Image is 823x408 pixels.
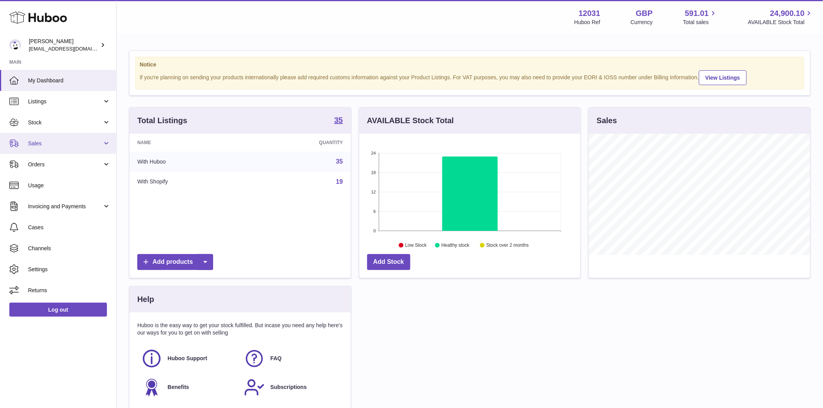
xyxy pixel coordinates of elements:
[140,61,800,68] strong: Notice
[244,377,339,398] a: Subscriptions
[371,151,376,155] text: 24
[28,203,102,210] span: Invoicing and Payments
[137,254,213,270] a: Add products
[168,384,189,391] span: Benefits
[683,8,718,26] a: 591.01 Total sales
[371,170,376,175] text: 18
[130,134,249,152] th: Name
[137,322,343,337] p: Huboo is the easy way to get your stock fulfilled. But incase you need any help here's our ways f...
[29,38,99,52] div: [PERSON_NAME]
[140,69,800,85] div: If you're planning on sending your products internationally please add required customs informati...
[28,98,102,105] span: Listings
[636,8,653,19] strong: GBP
[574,19,601,26] div: Huboo Ref
[244,348,339,369] a: FAQ
[130,152,249,172] td: With Huboo
[9,303,107,317] a: Log out
[28,77,110,84] span: My Dashboard
[249,134,351,152] th: Quantity
[141,377,236,398] a: Benefits
[373,209,376,214] text: 6
[168,355,207,362] span: Huboo Support
[441,243,470,248] text: Healthy stock
[336,178,343,185] a: 19
[334,116,343,124] strong: 35
[748,8,814,26] a: 24,900.10 AVAILABLE Stock Total
[334,116,343,126] a: 35
[28,245,110,252] span: Channels
[336,158,343,165] a: 35
[371,190,376,194] text: 12
[631,19,653,26] div: Currency
[270,384,306,391] span: Subscriptions
[405,243,427,248] text: Low Stock
[28,266,110,273] span: Settings
[373,228,376,233] text: 0
[699,70,747,85] a: View Listings
[28,287,110,294] span: Returns
[748,19,814,26] span: AVAILABLE Stock Total
[579,8,601,19] strong: 12031
[28,119,102,126] span: Stock
[9,39,21,51] img: internalAdmin-12031@internal.huboo.com
[270,355,282,362] span: FAQ
[29,45,114,52] span: [EMAIL_ADDRESS][DOMAIN_NAME]
[367,115,454,126] h3: AVAILABLE Stock Total
[770,8,805,19] span: 24,900.10
[137,294,154,305] h3: Help
[141,348,236,369] a: Huboo Support
[685,8,709,19] span: 591.01
[28,182,110,189] span: Usage
[683,19,718,26] span: Total sales
[130,172,249,192] td: With Shopify
[367,254,410,270] a: Add Stock
[486,243,529,248] text: Stock over 2 months
[137,115,187,126] h3: Total Listings
[28,224,110,231] span: Cases
[28,161,102,168] span: Orders
[597,115,617,126] h3: Sales
[28,140,102,147] span: Sales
